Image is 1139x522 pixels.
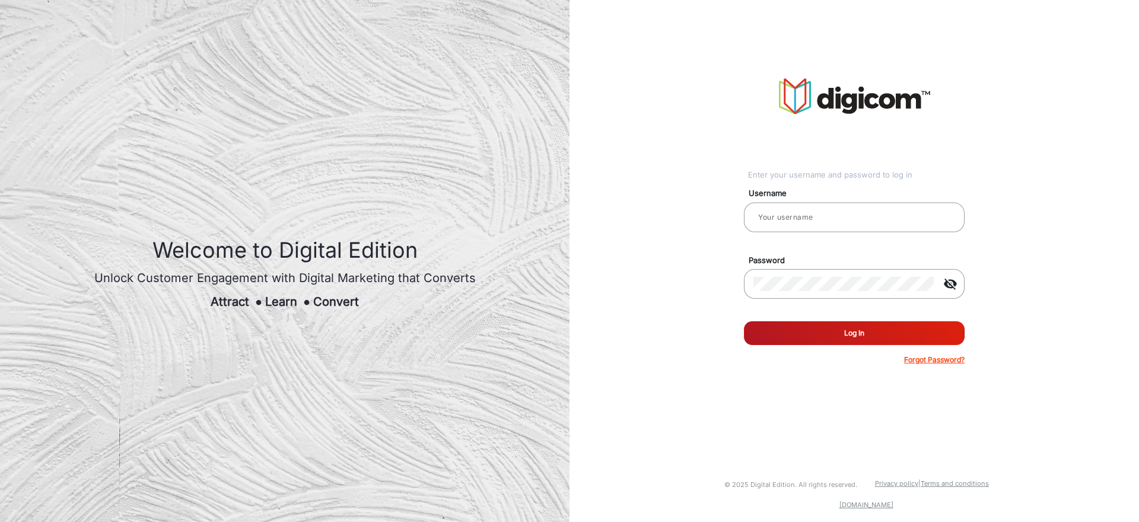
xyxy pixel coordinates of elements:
[94,238,476,263] h1: Welcome to Digital Edition
[936,277,965,291] mat-icon: visibility_off
[724,480,857,489] small: © 2025 Digital Edition. All rights reserved.
[748,169,965,181] div: Enter your username and password to log in
[839,501,893,509] a: [DOMAIN_NAME]
[744,321,965,345] button: Log In
[255,295,262,309] span: ●
[753,210,955,224] input: Your username
[904,355,965,365] p: Forgot Password?
[921,479,989,488] a: Terms and conditions
[94,269,476,287] div: Unlock Customer Engagement with Digital Marketing that Converts
[875,479,918,488] a: Privacy policy
[779,78,930,114] img: vmg-logo
[740,188,978,200] mat-label: Username
[918,479,921,488] a: |
[94,293,476,311] div: Attract Learn Convert
[740,255,978,267] mat-label: Password
[303,295,310,309] span: ●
